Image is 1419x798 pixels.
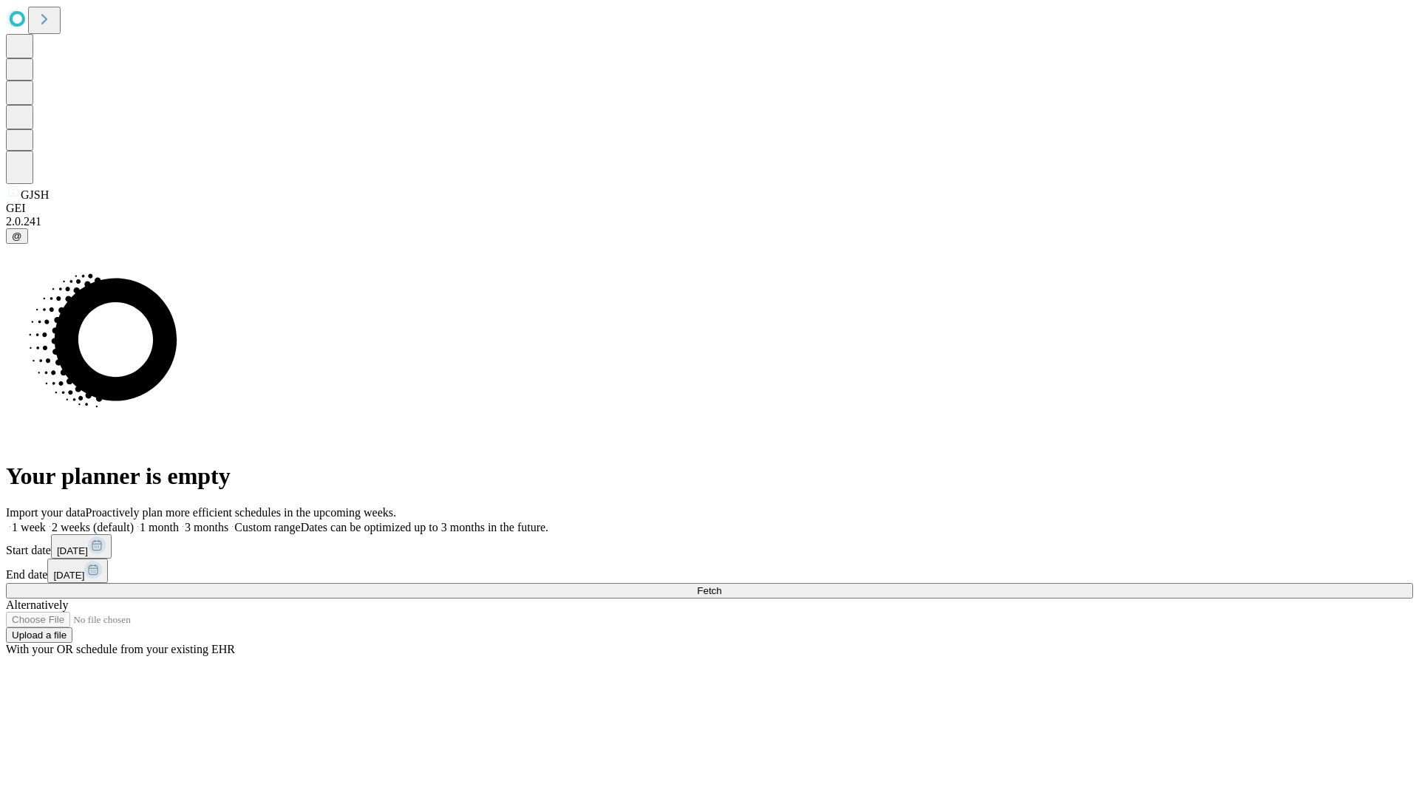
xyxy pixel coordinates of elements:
span: With your OR schedule from your existing EHR [6,643,235,655]
span: [DATE] [57,545,88,556]
span: GJSH [21,188,49,201]
button: Upload a file [6,627,72,643]
span: 3 months [185,521,228,533]
span: 1 week [12,521,46,533]
div: GEI [6,202,1413,215]
span: Dates can be optimized up to 3 months in the future. [301,521,548,533]
button: Fetch [6,583,1413,598]
span: Proactively plan more efficient schedules in the upcoming weeks. [86,506,396,519]
span: 1 month [140,521,179,533]
span: [DATE] [53,570,84,581]
button: [DATE] [47,559,108,583]
div: End date [6,559,1413,583]
div: Start date [6,534,1413,559]
span: Custom range [234,521,300,533]
span: @ [12,231,22,242]
span: Import your data [6,506,86,519]
button: [DATE] [51,534,112,559]
div: 2.0.241 [6,215,1413,228]
span: 2 weeks (default) [52,521,134,533]
span: Alternatively [6,598,68,611]
span: Fetch [697,585,721,596]
h1: Your planner is empty [6,463,1413,490]
button: @ [6,228,28,244]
